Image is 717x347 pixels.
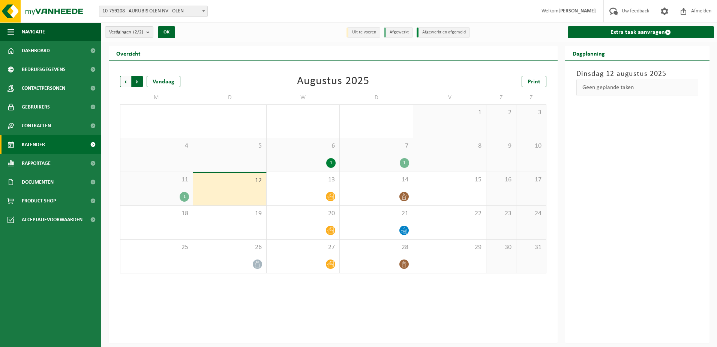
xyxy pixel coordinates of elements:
[520,109,542,117] span: 3
[417,210,482,218] span: 22
[343,210,409,218] span: 21
[520,176,542,184] span: 17
[520,210,542,218] span: 24
[132,76,143,87] span: Volgende
[22,173,54,192] span: Documenten
[490,176,512,184] span: 16
[565,46,612,60] h2: Dagplanning
[22,135,45,154] span: Kalender
[193,91,266,104] td: D
[124,243,189,252] span: 25
[270,142,336,150] span: 6
[105,26,153,38] button: Vestigingen(2/2)
[109,46,148,60] h2: Overzicht
[109,27,143,38] span: Vestigingen
[340,91,413,104] td: D
[384,27,413,38] li: Afgewerkt
[22,60,66,79] span: Bedrijfsgegevens
[197,177,262,185] span: 12
[417,176,482,184] span: 15
[346,27,380,38] li: Uit te voeren
[270,243,336,252] span: 27
[267,91,340,104] td: W
[576,68,699,80] h3: Dinsdag 12 augustus 2025
[158,26,175,38] button: OK
[22,154,51,173] span: Rapportage
[490,210,512,218] span: 23
[576,80,699,95] div: Geen geplande taken
[120,76,131,87] span: Vorige
[22,116,51,135] span: Contracten
[197,243,262,252] span: 26
[417,142,482,150] span: 8
[417,27,470,38] li: Afgewerkt en afgemeld
[22,41,50,60] span: Dashboard
[490,142,512,150] span: 9
[270,210,336,218] span: 20
[326,158,336,168] div: 1
[270,176,336,184] span: 13
[180,192,189,202] div: 1
[490,243,512,252] span: 30
[490,109,512,117] span: 2
[516,91,546,104] td: Z
[133,30,143,35] count: (2/2)
[343,142,409,150] span: 7
[413,91,486,104] td: V
[120,91,193,104] td: M
[417,243,482,252] span: 29
[99,6,208,17] span: 10-759208 - AURUBIS OLEN NV - OLEN
[124,142,189,150] span: 4
[22,192,56,210] span: Product Shop
[568,26,714,38] a: Extra taak aanvragen
[520,142,542,150] span: 10
[124,176,189,184] span: 11
[528,79,540,85] span: Print
[197,142,262,150] span: 5
[400,158,409,168] div: 1
[22,23,45,41] span: Navigatie
[522,76,546,87] a: Print
[297,76,369,87] div: Augustus 2025
[197,210,262,218] span: 19
[417,109,482,117] span: 1
[99,6,207,17] span: 10-759208 - AURUBIS OLEN NV - OLEN
[124,210,189,218] span: 18
[486,91,516,104] td: Z
[22,98,50,116] span: Gebruikers
[147,76,180,87] div: Vandaag
[22,210,82,229] span: Acceptatievoorwaarden
[343,176,409,184] span: 14
[343,243,409,252] span: 28
[22,79,65,98] span: Contactpersonen
[520,243,542,252] span: 31
[558,8,596,14] strong: [PERSON_NAME]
